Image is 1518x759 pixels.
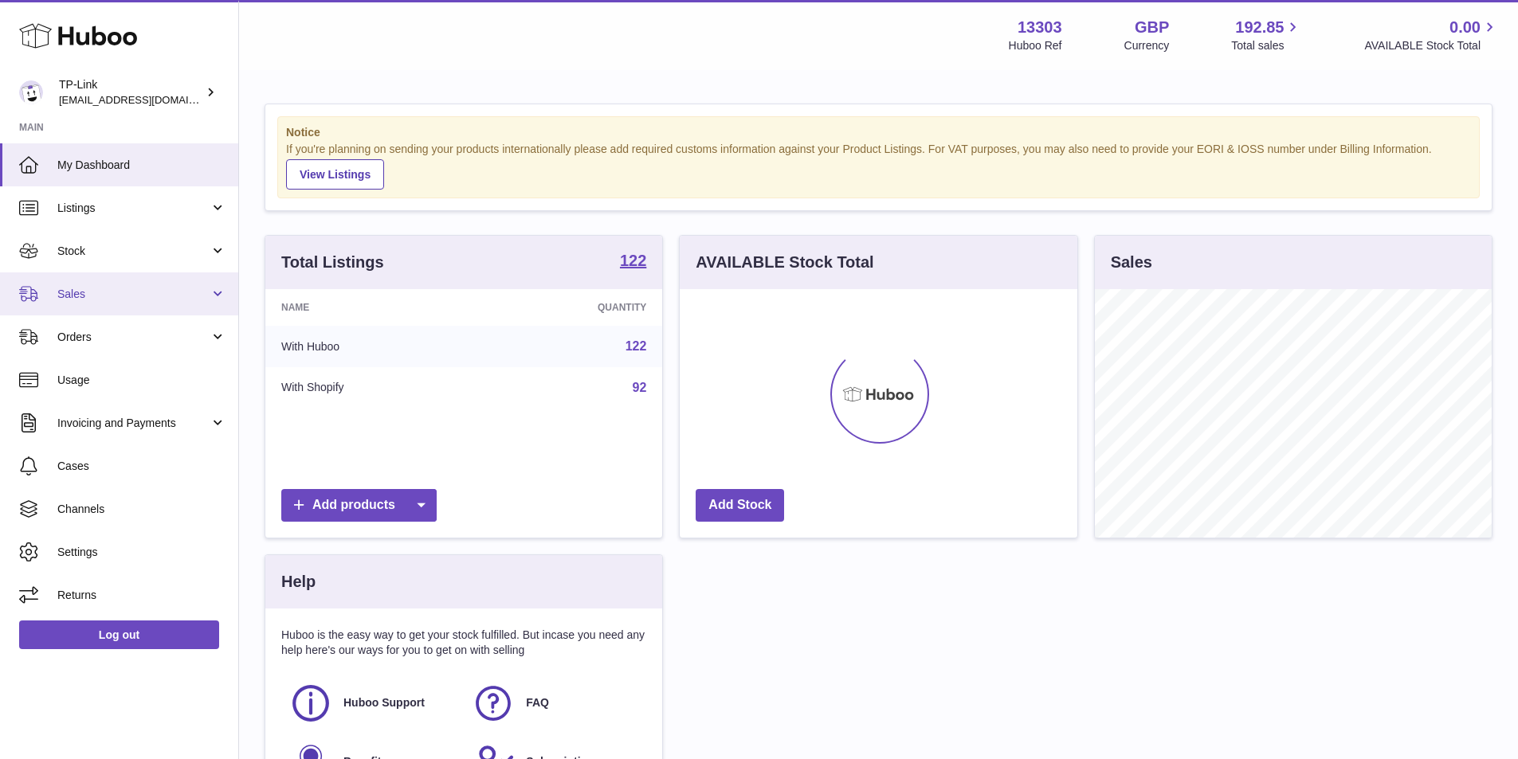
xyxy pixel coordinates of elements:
span: Stock [57,244,210,259]
h3: Sales [1111,252,1152,273]
span: Total sales [1231,38,1302,53]
span: My Dashboard [57,158,226,173]
a: 122 [620,252,646,272]
div: Currency [1124,38,1170,53]
span: 192.85 [1235,17,1284,38]
span: Orders [57,330,210,345]
span: Huboo Support [343,695,425,710]
div: If you're planning on sending your products internationally please add required customs informati... [286,142,1471,190]
a: Add products [281,489,437,522]
a: 192.85 Total sales [1231,17,1302,53]
span: Cases [57,459,226,474]
td: With Shopify [265,367,480,409]
a: Huboo Support [289,682,456,725]
span: Channels [57,502,226,517]
a: 122 [626,339,647,353]
a: FAQ [472,682,638,725]
a: View Listings [286,159,384,190]
span: Listings [57,201,210,216]
span: Usage [57,373,226,388]
strong: 13303 [1018,17,1062,38]
span: 0.00 [1449,17,1481,38]
a: Add Stock [696,489,784,522]
strong: Notice [286,125,1471,140]
a: 92 [633,381,647,394]
div: TP-Link [59,77,202,108]
span: Returns [57,588,226,603]
span: FAQ [526,695,549,710]
span: Settings [57,545,226,560]
strong: GBP [1135,17,1169,38]
div: Huboo Ref [1009,38,1062,53]
span: [EMAIL_ADDRESS][DOMAIN_NAME] [59,93,234,106]
a: Log out [19,620,219,649]
th: Quantity [480,289,663,326]
a: 0.00 AVAILABLE Stock Total [1364,17,1499,53]
span: Sales [57,287,210,302]
h3: AVAILABLE Stock Total [696,252,873,273]
img: gaby.chen@tp-link.com [19,80,43,104]
h3: Help [281,571,316,593]
th: Name [265,289,480,326]
td: With Huboo [265,326,480,367]
span: Invoicing and Payments [57,416,210,431]
p: Huboo is the easy way to get your stock fulfilled. But incase you need any help here's our ways f... [281,628,646,658]
span: AVAILABLE Stock Total [1364,38,1499,53]
h3: Total Listings [281,252,384,273]
strong: 122 [620,252,646,268]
